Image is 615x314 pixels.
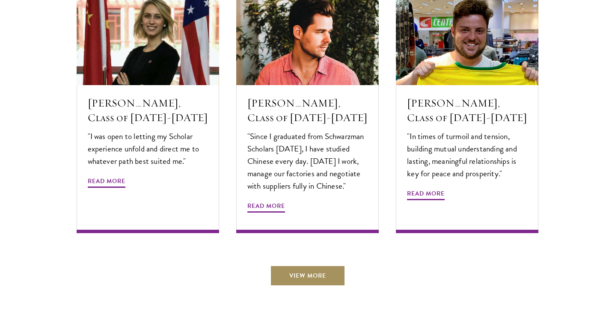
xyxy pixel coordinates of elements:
[247,130,368,192] p: "Since I graduated from Schwarzman Scholars [DATE], I have studied Chinese every day. [DATE] I wo...
[247,96,368,125] h5: [PERSON_NAME], Class of [DATE]-[DATE]
[407,96,527,125] h5: [PERSON_NAME], Class of [DATE]-[DATE]
[270,265,345,286] a: View More
[247,201,285,214] span: Read More
[407,130,527,180] p: "In times of turmoil and tension, building mutual understanding and lasting, meaningful relations...
[88,176,125,189] span: Read More
[88,130,208,167] p: "I was open to letting my Scholar experience unfold and direct me to whatever path best suited me."
[88,96,208,125] h5: [PERSON_NAME], Class of [DATE]-[DATE]
[407,188,445,201] span: Read More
